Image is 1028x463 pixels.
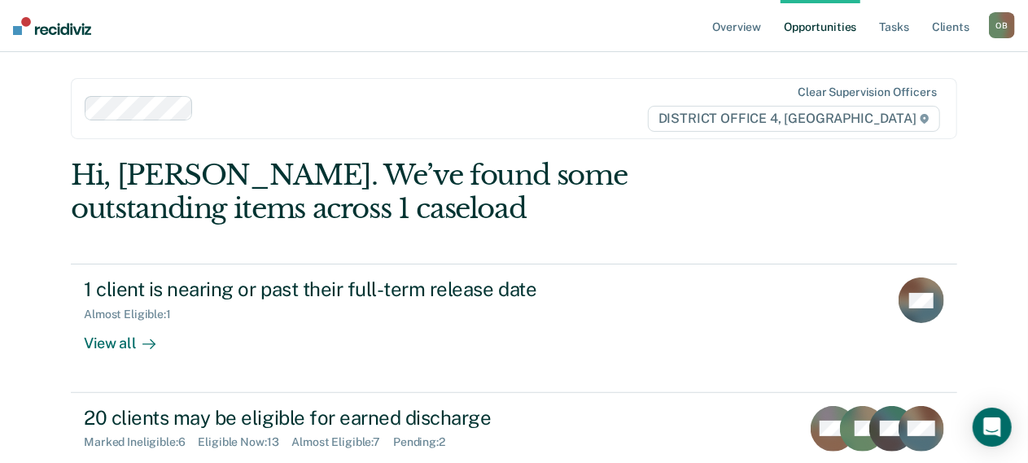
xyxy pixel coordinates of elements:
[84,406,655,430] div: 20 clients may be eligible for earned discharge
[798,85,936,99] div: Clear supervision officers
[84,277,655,301] div: 1 client is nearing or past their full-term release date
[71,264,957,392] a: 1 client is nearing or past their full-term release dateAlmost Eligible:1View all
[84,435,198,449] div: Marked Ineligible : 6
[13,17,91,35] img: Recidiviz
[989,12,1015,38] button: OB
[199,435,292,449] div: Eligible Now : 13
[393,435,458,449] div: Pending : 2
[71,159,780,225] div: Hi, [PERSON_NAME]. We’ve found some outstanding items across 1 caseload
[84,321,175,353] div: View all
[291,435,393,449] div: Almost Eligible : 7
[84,308,184,321] div: Almost Eligible : 1
[973,408,1012,447] div: Open Intercom Messenger
[989,12,1015,38] div: O B
[648,106,940,132] span: DISTRICT OFFICE 4, [GEOGRAPHIC_DATA]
